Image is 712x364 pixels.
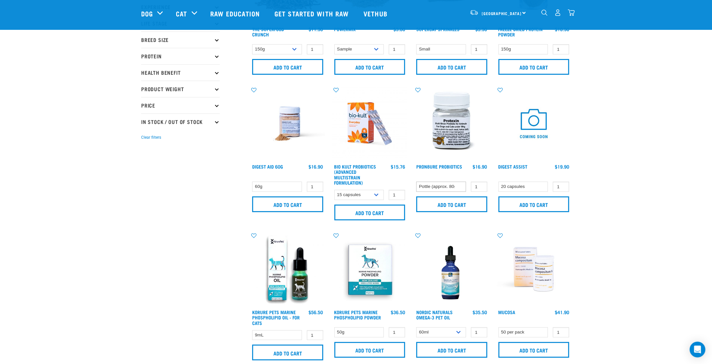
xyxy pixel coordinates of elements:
[252,165,283,168] a: Digest Aid 60g
[252,311,300,324] a: Korure Pets Marine Phospholipid Oil - for Cats
[471,327,487,337] input: 1
[416,59,487,75] input: Add to cart
[555,164,569,169] div: $19.90
[334,205,405,220] input: Add to cart
[307,182,323,192] input: 1
[498,196,570,212] input: Add to cart
[471,44,487,54] input: 1
[473,164,487,169] div: $16.90
[252,59,323,75] input: Add to cart
[389,190,405,200] input: 1
[357,0,396,27] a: Vethub
[141,64,220,81] p: Health Benefit
[389,44,405,54] input: 1
[553,182,569,192] input: 1
[497,232,571,307] img: RE Product Shoot 2023 Nov8652
[416,342,487,358] input: Add to cart
[204,0,268,27] a: Raw Education
[334,311,381,318] a: Korure Pets Marine Phospholipid Powder
[498,59,570,75] input: Add to cart
[333,232,407,307] img: POWDER01 65ae0065 919d 4332 9357 5d1113de9ef1 1024x1024
[307,44,323,54] input: 1
[416,196,487,212] input: Add to cart
[391,164,405,169] div: $15.76
[415,232,489,307] img: Bottle Of 60ml Omega3 For Pets
[553,327,569,337] input: 1
[141,81,220,97] p: Product Weight
[498,342,570,358] input: Add to cart
[141,97,220,113] p: Price
[416,165,462,168] a: ProN8ure Probiotics
[389,327,405,337] input: 1
[541,10,548,16] img: home-icon-1@2x.png
[309,310,323,315] div: $56.50
[141,113,220,130] p: In Stock / Out Of Stock
[470,10,478,15] img: van-moving.png
[176,9,187,18] a: Cat
[252,345,323,360] input: Add to cart
[333,87,407,161] img: 2023 AUG RE Product1724
[415,87,489,161] img: Plastic Bottle Of Protexin For Dogs And Cats
[309,164,323,169] div: $16.90
[471,182,487,192] input: 1
[251,87,325,161] img: Raw Essentials Digest Aid Pet Supplement
[334,59,405,75] input: Add to cart
[554,9,561,16] img: user.png
[497,87,571,161] img: COMING SOON
[252,196,323,212] input: Add to cart
[307,330,323,340] input: 1
[251,232,325,307] img: Cat MP Oilsmaller 1024x1024
[391,310,405,315] div: $36.50
[482,12,521,14] span: [GEOGRAPHIC_DATA]
[568,9,575,16] img: home-icon@2x.png
[555,310,569,315] div: $41.90
[334,342,405,358] input: Add to cart
[141,31,220,48] p: Breed Size
[498,165,528,168] a: Digest Assist
[498,311,515,313] a: Mucosa
[553,44,569,54] input: 1
[334,165,376,184] a: Bio Kult Probiotics (Advanced Multistrain Formulation)
[690,342,705,357] div: Open Intercom Messenger
[416,311,453,318] a: Nordic Naturals Omega-3 Pet Oil
[268,0,357,27] a: Get started with Raw
[141,48,220,64] p: Protein
[141,134,161,140] button: Clear filters
[473,310,487,315] div: $35.50
[141,9,153,18] a: Dog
